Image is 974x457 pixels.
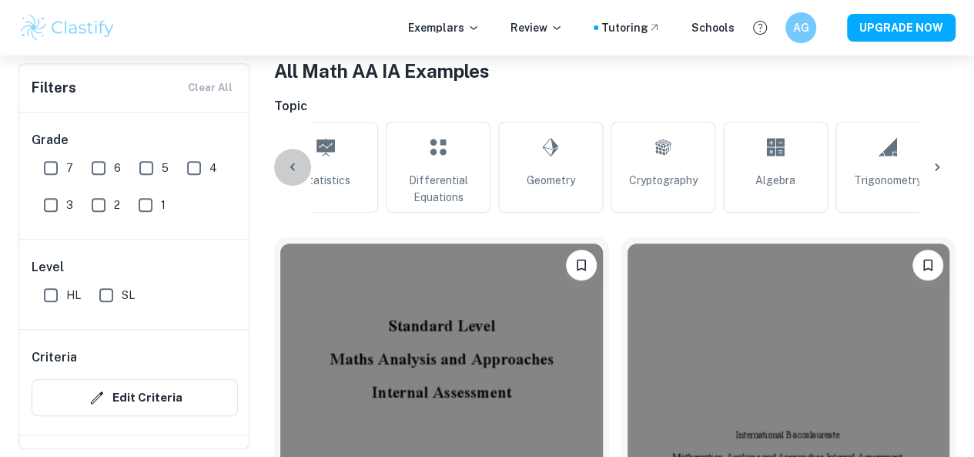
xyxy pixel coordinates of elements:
[601,19,661,36] a: Tutoring
[32,379,238,416] button: Edit Criteria
[32,258,238,277] h6: Level
[66,160,73,176] span: 7
[162,160,169,176] span: 5
[161,197,166,213] span: 1
[274,97,956,116] h6: Topic
[32,348,77,367] h6: Criteria
[66,197,73,213] span: 3
[274,57,956,85] h1: All Math AA IA Examples
[912,250,943,281] button: Bookmark
[302,172,350,189] span: Statistics
[408,19,480,36] p: Exemplars
[785,12,816,43] button: AG
[122,287,135,304] span: SL
[209,160,217,176] span: 4
[691,19,735,36] a: Schools
[755,172,795,189] span: Algebra
[792,19,810,36] h6: AG
[393,172,484,206] span: Differential Equations
[114,160,121,176] span: 6
[66,287,81,304] span: HL
[527,172,575,189] span: Geometry
[32,131,238,150] h6: Grade
[566,250,597,281] button: Bookmark
[32,77,76,99] h6: Filters
[629,172,698,189] span: Cryptography
[747,15,773,41] button: Help and Feedback
[847,14,956,42] button: UPGRADE NOW
[18,12,116,43] img: Clastify logo
[854,172,922,189] span: Trigonometry
[510,19,563,36] p: Review
[114,197,120,213] span: 2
